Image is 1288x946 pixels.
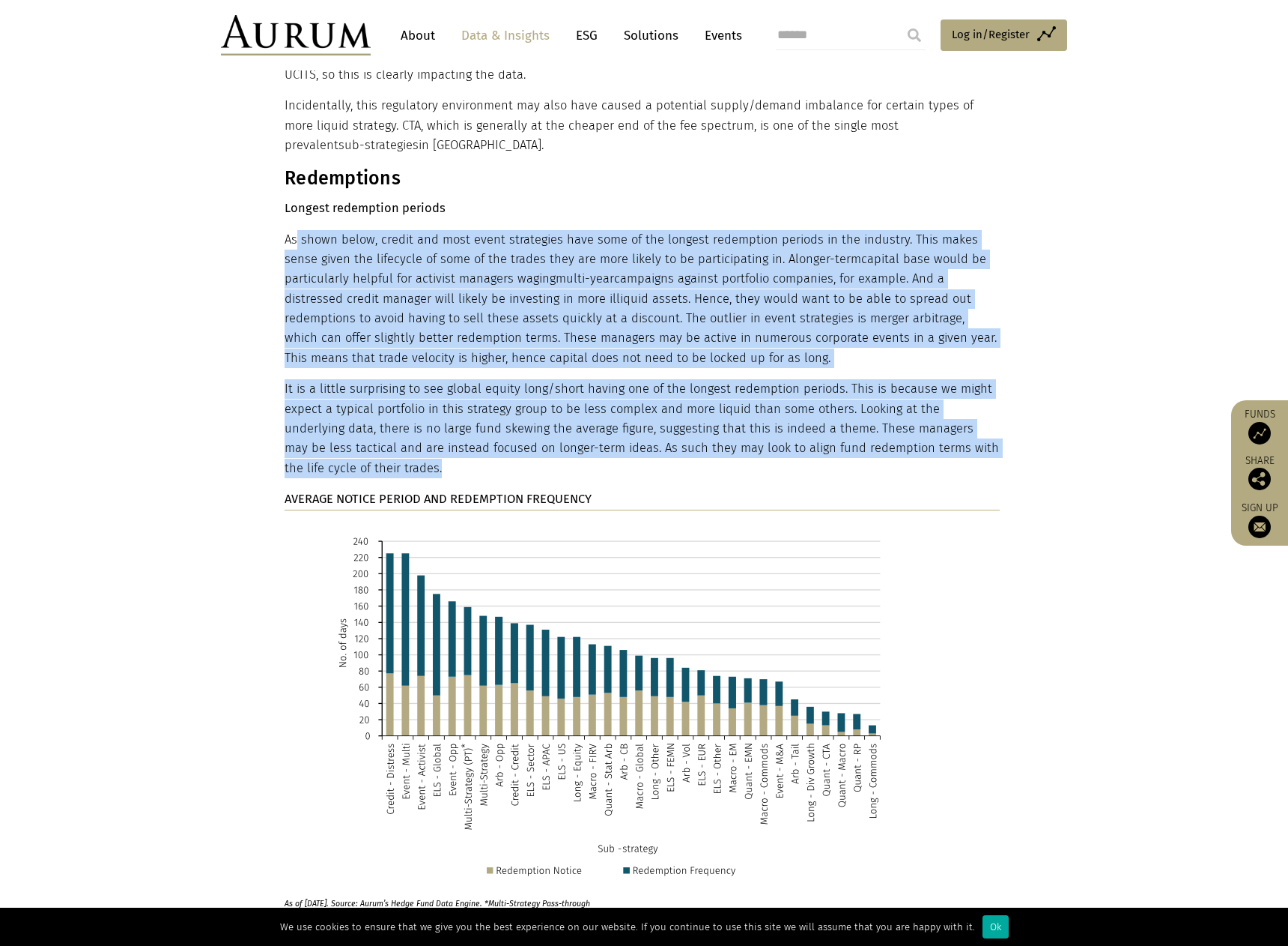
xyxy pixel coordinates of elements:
a: About [393,22,443,49]
img: Share this post [1248,468,1271,490]
strong: AVERAGE NOTICE PERIOD AND REDEMPTION FREQUENCY [285,492,592,506]
img: Sign up to our newsletter [1248,516,1271,538]
div: Ok [982,915,1009,939]
p: As shown below, credit and most event strategies have some of the longest redemption periods in t... [285,230,1000,369]
h3: Redemptions [285,167,1000,190]
a: Funds [1239,408,1281,445]
span: Multi-Strategy [488,899,540,909]
input: Submit [899,20,929,50]
a: Events [697,22,742,49]
p: It is a little surprising to see global equity long/short having one of the longest redemption pe... [285,379,1000,478]
span: longer-term [795,252,861,266]
strong: Longest redemption periods [285,201,446,215]
a: Solutions [616,22,686,49]
p: As of [DATE]. Source: Aurum’s Hedge Fund Data Engine. * [285,890,896,910]
a: Data & Insights [454,22,557,49]
img: Aurum [221,15,371,55]
p: Incidentally, this regulatory environment may also have caused a potential supply/demand imbalanc... [285,96,1000,155]
img: Access Funds [1248,422,1271,445]
span: Log in/Register [952,25,1030,43]
a: Log in/Register [941,19,1067,51]
a: Sign up [1239,501,1281,538]
span: sub-strategies [338,138,419,152]
div: Share [1239,456,1281,490]
a: ESG [568,22,605,49]
span: Pass-through [542,899,590,909]
span: multi-year [556,271,614,286]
